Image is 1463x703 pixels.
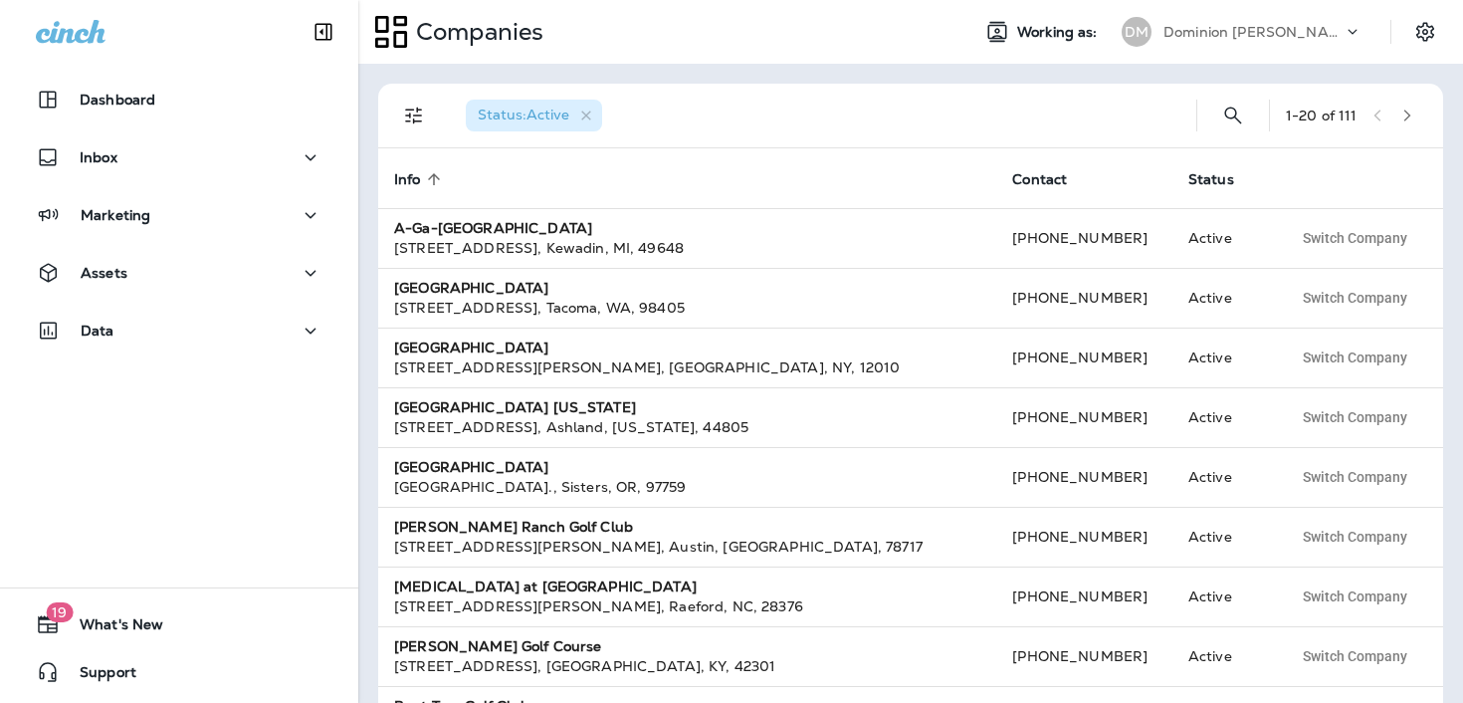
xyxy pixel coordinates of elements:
button: Switch Company [1292,283,1418,313]
span: Switch Company [1303,530,1407,544]
div: 1 - 20 of 111 [1286,108,1358,123]
span: Status [1188,171,1234,188]
span: Switch Company [1303,470,1407,484]
td: [PHONE_NUMBER] [996,208,1172,268]
button: Switch Company [1292,223,1418,253]
div: [STREET_ADDRESS] , Ashland , [US_STATE] , 44805 [394,417,980,437]
span: Info [394,171,421,188]
div: [STREET_ADDRESS] , Tacoma , WA , 98405 [394,298,980,318]
button: Collapse Sidebar [296,12,351,52]
td: [PHONE_NUMBER] [996,507,1172,567]
div: [STREET_ADDRESS] , [GEOGRAPHIC_DATA] , KY , 42301 [394,656,980,676]
span: Switch Company [1303,649,1407,663]
span: Switch Company [1303,589,1407,603]
p: Assets [81,265,127,281]
button: Search Companies [1213,96,1253,135]
div: [STREET_ADDRESS][PERSON_NAME] , [GEOGRAPHIC_DATA] , NY , 12010 [394,357,980,377]
button: Filters [394,96,434,135]
td: Active [1172,507,1276,567]
span: Switch Company [1303,410,1407,424]
strong: [GEOGRAPHIC_DATA] [394,339,548,356]
span: Working as: [1017,24,1102,41]
span: Contact [1012,170,1093,188]
td: [PHONE_NUMBER] [996,387,1172,447]
span: Status : Active [478,106,569,123]
button: Support [20,652,338,692]
button: Switch Company [1292,402,1418,432]
div: Status:Active [466,100,602,131]
span: Switch Company [1303,351,1407,364]
button: Settings [1407,14,1443,50]
td: [PHONE_NUMBER] [996,328,1172,387]
td: [PHONE_NUMBER] [996,268,1172,328]
td: Active [1172,268,1276,328]
strong: [GEOGRAPHIC_DATA] [US_STATE] [394,398,636,416]
td: [PHONE_NUMBER] [996,447,1172,507]
span: Switch Company [1303,291,1407,305]
td: [PHONE_NUMBER] [996,626,1172,686]
td: Active [1172,626,1276,686]
span: 19 [46,602,73,622]
td: Active [1172,567,1276,626]
p: Companies [408,17,543,47]
button: Assets [20,253,338,293]
td: [PHONE_NUMBER] [996,567,1172,626]
button: Switch Company [1292,522,1418,552]
button: Dashboard [20,80,338,119]
td: Active [1172,208,1276,268]
span: Contact [1012,171,1067,188]
p: Dashboard [80,92,155,108]
button: Switch Company [1292,582,1418,611]
td: Active [1172,387,1276,447]
p: Inbox [80,149,117,165]
button: Switch Company [1292,343,1418,372]
span: Switch Company [1303,231,1407,245]
strong: A-Ga-[GEOGRAPHIC_DATA] [394,219,592,237]
strong: [GEOGRAPHIC_DATA] [394,458,548,476]
p: Data [81,323,114,339]
div: [GEOGRAPHIC_DATA]. , Sisters , OR , 97759 [394,477,980,497]
button: Marketing [20,195,338,235]
strong: [MEDICAL_DATA] at [GEOGRAPHIC_DATA] [394,578,697,595]
button: Switch Company [1292,641,1418,671]
button: Data [20,311,338,351]
button: Inbox [20,137,338,177]
span: Info [394,170,447,188]
span: Support [60,664,136,688]
strong: [PERSON_NAME] Golf Course [394,637,602,655]
p: Dominion [PERSON_NAME] [1163,24,1343,40]
span: What's New [60,616,163,640]
span: Status [1188,170,1260,188]
strong: [GEOGRAPHIC_DATA] [394,279,548,297]
div: [STREET_ADDRESS] , Kewadin , MI , 49648 [394,238,980,258]
td: Active [1172,328,1276,387]
div: [STREET_ADDRESS][PERSON_NAME] , Raeford , NC , 28376 [394,596,980,616]
div: [STREET_ADDRESS][PERSON_NAME] , Austin , [GEOGRAPHIC_DATA] , 78717 [394,537,980,557]
button: 19What's New [20,604,338,644]
strong: [PERSON_NAME] Ranch Golf Club [394,518,633,536]
button: Switch Company [1292,462,1418,492]
p: Marketing [81,207,150,223]
td: Active [1172,447,1276,507]
div: DM [1122,17,1151,47]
